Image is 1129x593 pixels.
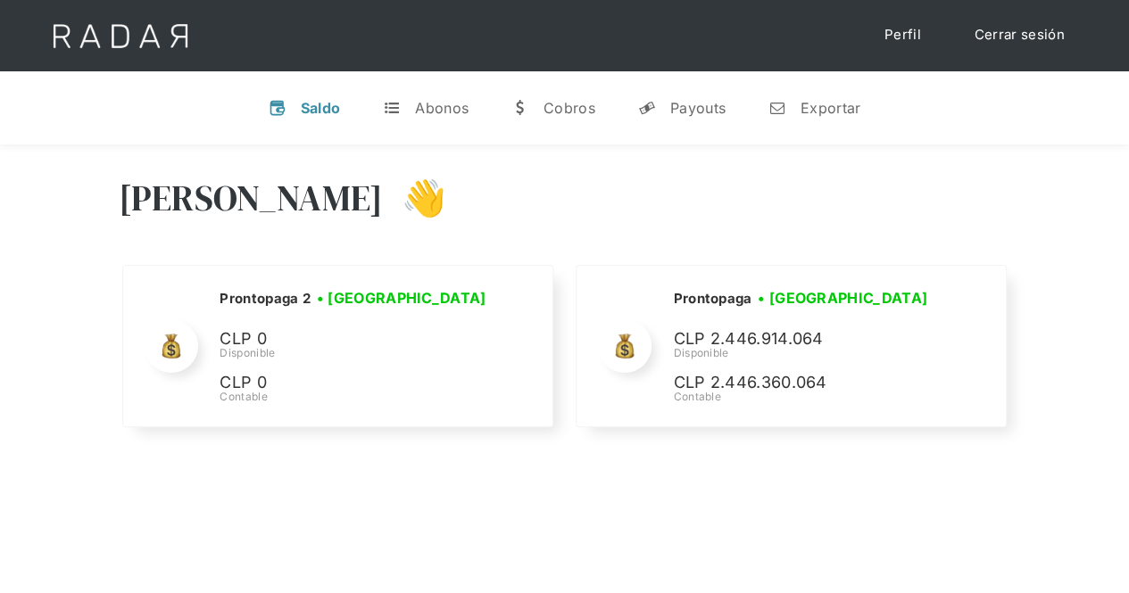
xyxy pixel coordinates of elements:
[415,99,469,117] div: Abonos
[220,370,487,396] p: CLP 0
[301,99,341,117] div: Saldo
[383,176,445,220] h3: 👋
[670,99,726,117] div: Payouts
[220,345,492,361] div: Disponible
[673,326,941,352] p: CLP 2.446.914.064
[638,99,656,117] div: y
[673,389,941,405] div: Contable
[220,389,492,405] div: Contable
[119,176,384,220] h3: [PERSON_NAME]
[867,18,939,53] a: Perfil
[673,370,941,396] p: CLP 2.446.360.064
[317,287,486,309] h3: • [GEOGRAPHIC_DATA]
[673,345,941,361] div: Disponible
[383,99,401,117] div: t
[220,290,311,308] h2: Prontopaga 2
[768,99,786,117] div: n
[673,290,751,308] h2: Prontopaga
[269,99,286,117] div: v
[758,287,927,309] h3: • [GEOGRAPHIC_DATA]
[220,326,487,352] p: CLP 0
[511,99,529,117] div: w
[544,99,595,117] div: Cobros
[957,18,1083,53] a: Cerrar sesión
[801,99,860,117] div: Exportar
